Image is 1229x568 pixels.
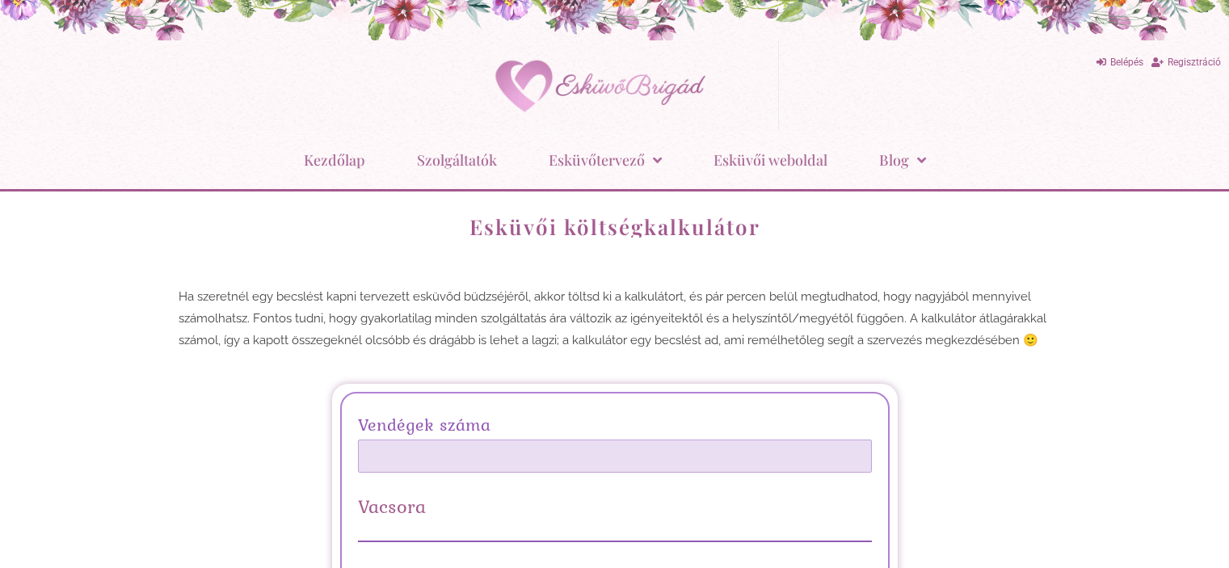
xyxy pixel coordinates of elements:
[1110,57,1143,68] span: Belépés
[879,139,926,181] a: Blog
[1168,57,1221,68] span: Regisztráció
[8,139,1221,181] nav: Menu
[549,139,662,181] a: Esküvőtervező
[417,139,497,181] a: Szolgáltatók
[1096,52,1143,74] a: Belépés
[358,497,872,516] h2: Vacsora
[179,286,1051,351] p: Ha szeretnél egy becslést kapni tervezett esküvőd büdzséjéről, akkor töltsd ki a kalkulátort, és ...
[304,139,365,181] a: Kezdőlap
[1151,52,1221,74] a: Regisztráció
[713,139,827,181] a: Esküvői weboldal
[179,216,1051,238] h1: Esküvői költségkalkulátor
[358,410,872,440] label: Vendégek száma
